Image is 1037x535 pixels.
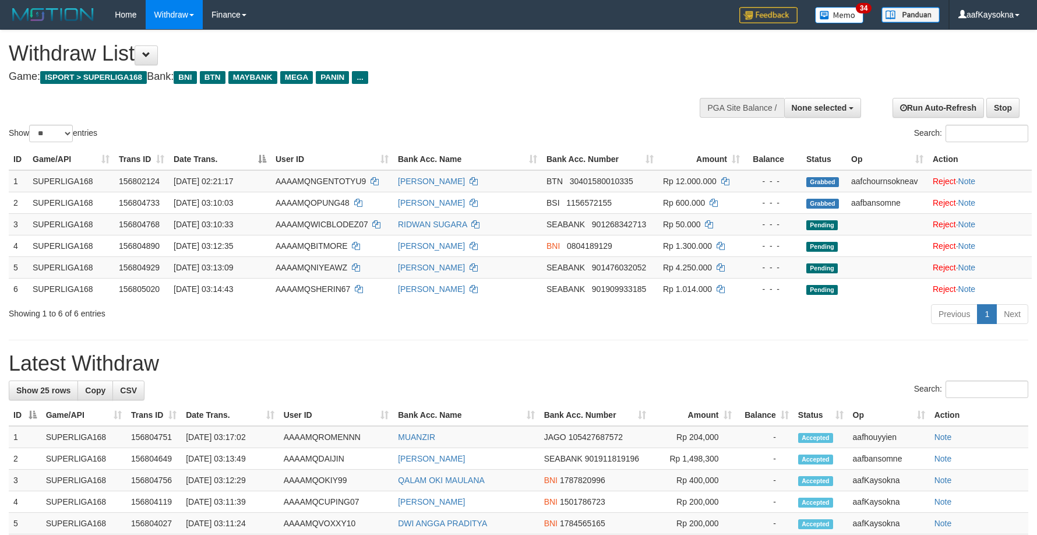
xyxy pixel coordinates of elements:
span: AAAAMQBITMORE [276,241,348,251]
div: - - - [749,240,797,252]
span: Grabbed [806,199,839,209]
a: Reject [933,198,956,207]
span: Copy 901268342713 to clipboard [592,220,646,229]
a: Note [934,497,952,506]
td: 156804027 [126,513,181,534]
span: Show 25 rows [16,386,70,395]
span: AAAAMQNGENTOTYU9 [276,177,366,186]
td: SUPERLIGA168 [28,213,114,235]
td: 6 [9,278,28,300]
th: Bank Acc. Name: activate to sort column ascending [393,404,539,426]
span: Copy 1156572155 to clipboard [566,198,612,207]
span: Pending [806,220,838,230]
a: CSV [112,381,144,400]
td: aafKaysokna [848,513,930,534]
div: Showing 1 to 6 of 6 entries [9,303,424,319]
span: Rp 1.014.000 [663,284,712,294]
th: Trans ID: activate to sort column ascending [126,404,181,426]
a: Run Auto-Refresh [893,98,984,118]
a: Note [934,432,952,442]
span: BTN [200,71,225,84]
img: Button%20Memo.svg [815,7,864,23]
td: aafKaysokna [848,470,930,491]
h1: Latest Withdraw [9,352,1028,375]
a: [PERSON_NAME] [398,177,465,186]
span: Copy 1784565165 to clipboard [560,519,605,528]
td: · [928,170,1032,192]
th: Action [930,404,1028,426]
span: Accepted [798,476,833,486]
span: SEABANK [546,263,585,272]
td: · [928,256,1032,278]
a: Reject [933,263,956,272]
span: Accepted [798,433,833,443]
span: AAAAMQOPUNG48 [276,198,350,207]
th: Amount: activate to sort column ascending [651,404,736,426]
div: - - - [749,262,797,273]
span: SEABANK [546,220,585,229]
a: Reject [933,177,956,186]
td: [DATE] 03:11:39 [181,491,278,513]
span: ... [352,71,368,84]
th: ID [9,149,28,170]
span: PANIN [316,71,349,84]
a: RIDWAN SUGARA [398,220,467,229]
a: Note [958,241,976,251]
th: Date Trans.: activate to sort column descending [169,149,271,170]
img: panduan.png [881,7,940,23]
td: 1 [9,170,28,192]
td: [DATE] 03:11:24 [181,513,278,534]
td: SUPERLIGA168 [28,170,114,192]
span: BNI [174,71,196,84]
td: Rp 200,000 [651,491,736,513]
a: [PERSON_NAME] [398,241,465,251]
td: - [736,491,793,513]
span: BNI [544,476,558,485]
a: Note [934,476,952,485]
a: Show 25 rows [9,381,78,400]
td: · [928,192,1032,213]
td: · [928,235,1032,256]
td: 156804649 [126,448,181,470]
td: Rp 204,000 [651,426,736,448]
span: Rp 12.000.000 [663,177,717,186]
a: Note [958,198,976,207]
td: Rp 1,498,300 [651,448,736,470]
span: [DATE] 03:10:33 [174,220,233,229]
span: Copy 1501786723 to clipboard [560,497,605,506]
th: Bank Acc. Name: activate to sort column ascending [393,149,542,170]
td: aafbansomne [848,448,930,470]
a: Reject [933,241,956,251]
span: Rp 4.250.000 [663,263,712,272]
a: MUANZIR [398,432,435,442]
span: Copy 1787820996 to clipboard [560,476,605,485]
span: Copy 30401580010335 to clipboard [570,177,633,186]
td: · [928,213,1032,235]
label: Search: [914,381,1028,398]
td: aafKaysokna [848,491,930,513]
td: 156804756 [126,470,181,491]
span: 156804890 [119,241,160,251]
a: Note [958,177,976,186]
span: BSI [546,198,560,207]
span: Rp 600.000 [663,198,705,207]
td: SUPERLIGA168 [28,256,114,278]
div: - - - [749,219,797,230]
span: 156804929 [119,263,160,272]
td: 2 [9,192,28,213]
a: Note [934,519,952,528]
td: 1 [9,426,41,448]
button: None selected [784,98,862,118]
span: Accepted [798,519,833,529]
a: Note [934,454,952,463]
span: MAYBANK [228,71,277,84]
th: Op: activate to sort column ascending [848,404,930,426]
td: AAAAMQCUPING07 [279,491,394,513]
a: Copy [77,381,113,400]
td: 156804119 [126,491,181,513]
th: Balance [745,149,802,170]
a: Note [958,284,976,294]
td: 3 [9,213,28,235]
a: Stop [986,98,1020,118]
th: Balance: activate to sort column ascending [736,404,793,426]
